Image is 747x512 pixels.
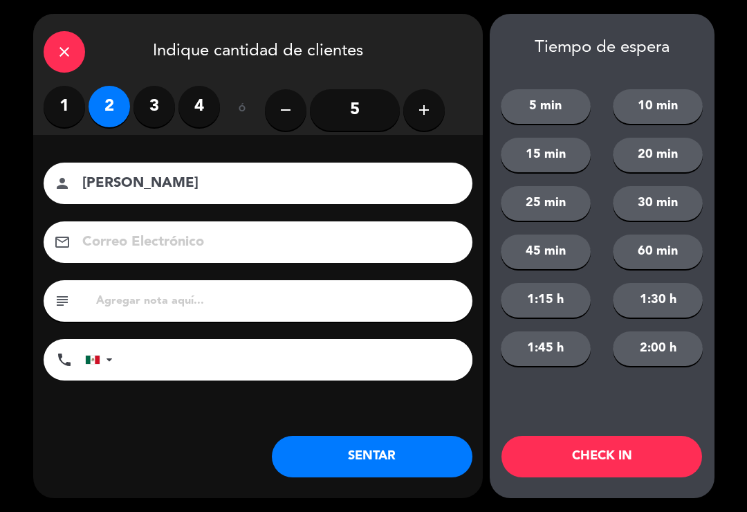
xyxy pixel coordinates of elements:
[416,102,432,118] i: add
[613,235,703,269] button: 60 min
[178,86,220,127] label: 4
[56,44,73,60] i: close
[403,89,445,131] button: add
[81,230,454,255] input: Correo Electrónico
[89,86,130,127] label: 2
[501,331,591,366] button: 1:45 h
[277,102,294,118] i: remove
[613,186,703,221] button: 30 min
[501,186,591,221] button: 25 min
[272,436,472,477] button: SENTAR
[501,89,591,124] button: 5 min
[54,175,71,192] i: person
[56,351,73,368] i: phone
[613,283,703,318] button: 1:30 h
[490,38,714,58] div: Tiempo de espera
[613,331,703,366] button: 2:00 h
[265,89,306,131] button: remove
[81,172,454,196] input: Nombre del cliente
[613,138,703,172] button: 20 min
[501,138,591,172] button: 15 min
[220,86,265,134] div: ó
[54,293,71,309] i: subject
[95,291,462,311] input: Agregar nota aquí...
[44,86,85,127] label: 1
[501,235,591,269] button: 45 min
[613,89,703,124] button: 10 min
[133,86,175,127] label: 3
[501,283,591,318] button: 1:15 h
[33,14,483,86] div: Indique cantidad de clientes
[54,234,71,250] i: email
[501,436,702,477] button: CHECK IN
[86,340,118,380] div: Mexico (México): +52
